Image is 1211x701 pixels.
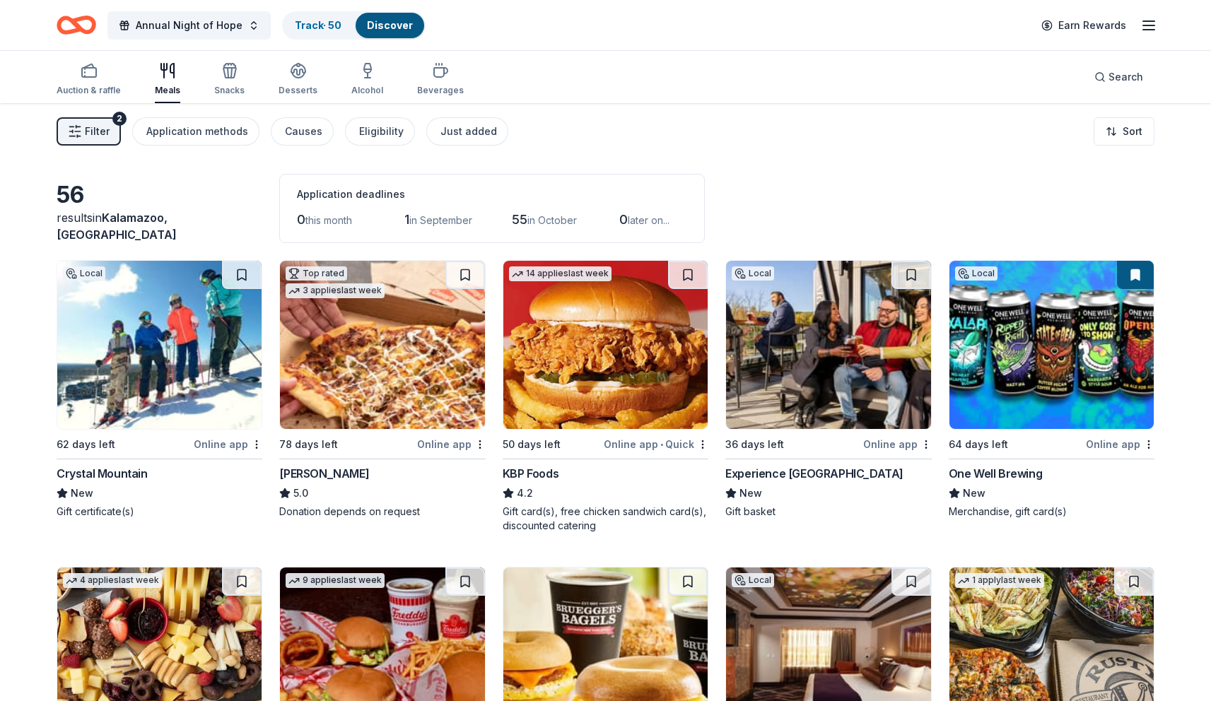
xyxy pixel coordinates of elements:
button: Annual Night of Hope [107,11,271,40]
span: 4.2 [517,485,533,502]
div: 1 apply last week [955,573,1044,588]
div: Local [63,266,105,281]
div: Local [955,266,998,281]
a: Home [57,8,96,42]
div: 64 days left [949,436,1008,453]
div: 50 days left [503,436,561,453]
span: 0 [297,212,305,227]
a: Image for One Well BrewingLocal64 days leftOnline appOne Well BrewingNewMerchandise, gift card(s) [949,260,1154,519]
span: • [660,439,663,450]
span: Filter [85,123,110,140]
div: Auction & raffle [57,85,121,96]
div: Online app [1086,435,1154,453]
button: Filter2 [57,117,121,146]
span: 1 [404,212,409,227]
span: in October [527,214,577,226]
a: Image for Casey'sTop rated3 applieslast week78 days leftOnline app[PERSON_NAME]5.0Donation depend... [279,260,485,519]
a: Image for KBP Foods14 applieslast week50 days leftOnline app•QuickKBP Foods4.2Gift card(s), free ... [503,260,708,533]
button: Application methods [132,117,259,146]
div: Just added [440,123,497,140]
div: Experience [GEOGRAPHIC_DATA] [725,465,903,482]
span: Annual Night of Hope [136,17,242,34]
div: KBP Foods [503,465,558,482]
button: Track· 50Discover [282,11,426,40]
div: Gift basket [725,505,931,519]
div: 78 days left [279,436,338,453]
button: Desserts [279,57,317,103]
div: Merchandise, gift card(s) [949,505,1154,519]
span: this month [305,214,352,226]
div: 9 applies last week [286,573,385,588]
span: 5.0 [293,485,308,502]
div: Causes [285,123,322,140]
button: Search [1083,63,1154,91]
div: 2 [112,112,127,126]
div: Meals [155,85,180,96]
div: Online app [194,435,262,453]
div: Crystal Mountain [57,465,148,482]
button: Auction & raffle [57,57,121,103]
div: Local [732,573,774,587]
button: Beverages [417,57,464,103]
span: 0 [619,212,628,227]
div: Online app Quick [604,435,708,453]
button: Eligibility [345,117,415,146]
span: later on... [628,214,669,226]
span: 55 [512,212,527,227]
div: 36 days left [725,436,784,453]
button: Meals [155,57,180,103]
button: Alcohol [351,57,383,103]
div: Desserts [279,85,317,96]
div: 56 [57,181,262,209]
button: Sort [1094,117,1154,146]
a: Discover [367,19,413,31]
div: Online app [417,435,486,453]
img: Image for Experience Grand Rapids [726,261,930,429]
span: Search [1108,69,1143,86]
div: Application methods [146,123,248,140]
a: Track· 50 [295,19,341,31]
button: Just added [426,117,508,146]
div: Snacks [214,85,245,96]
div: Beverages [417,85,464,96]
div: Gift card(s), free chicken sandwich card(s), discounted catering [503,505,708,533]
div: Top rated [286,266,347,281]
div: 4 applies last week [63,573,162,588]
button: Causes [271,117,334,146]
div: Online app [863,435,932,453]
div: Application deadlines [297,186,687,203]
div: 62 days left [57,436,115,453]
div: Alcohol [351,85,383,96]
img: Image for Crystal Mountain [57,261,262,429]
img: Image for KBP Foods [503,261,708,429]
div: results [57,209,262,243]
div: Eligibility [359,123,404,140]
button: Snacks [214,57,245,103]
div: [PERSON_NAME] [279,465,369,482]
div: 3 applies last week [286,283,385,298]
span: Kalamazoo, [GEOGRAPHIC_DATA] [57,211,177,242]
a: Earn Rewards [1033,13,1135,38]
span: New [739,485,762,502]
img: Image for One Well Brewing [949,261,1154,429]
div: Gift certificate(s) [57,505,262,519]
span: in September [409,214,472,226]
a: Image for Crystal MountainLocal62 days leftOnline appCrystal MountainNewGift certificate(s) [57,260,262,519]
div: One Well Brewing [949,465,1043,482]
span: in [57,211,177,242]
span: New [963,485,985,502]
a: Image for Experience Grand RapidsLocal36 days leftOnline appExperience [GEOGRAPHIC_DATA]NewGift b... [725,260,931,519]
span: New [71,485,93,502]
div: Local [732,266,774,281]
div: 14 applies last week [509,266,612,281]
img: Image for Casey's [280,261,484,429]
span: Sort [1123,123,1142,140]
div: Donation depends on request [279,505,485,519]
